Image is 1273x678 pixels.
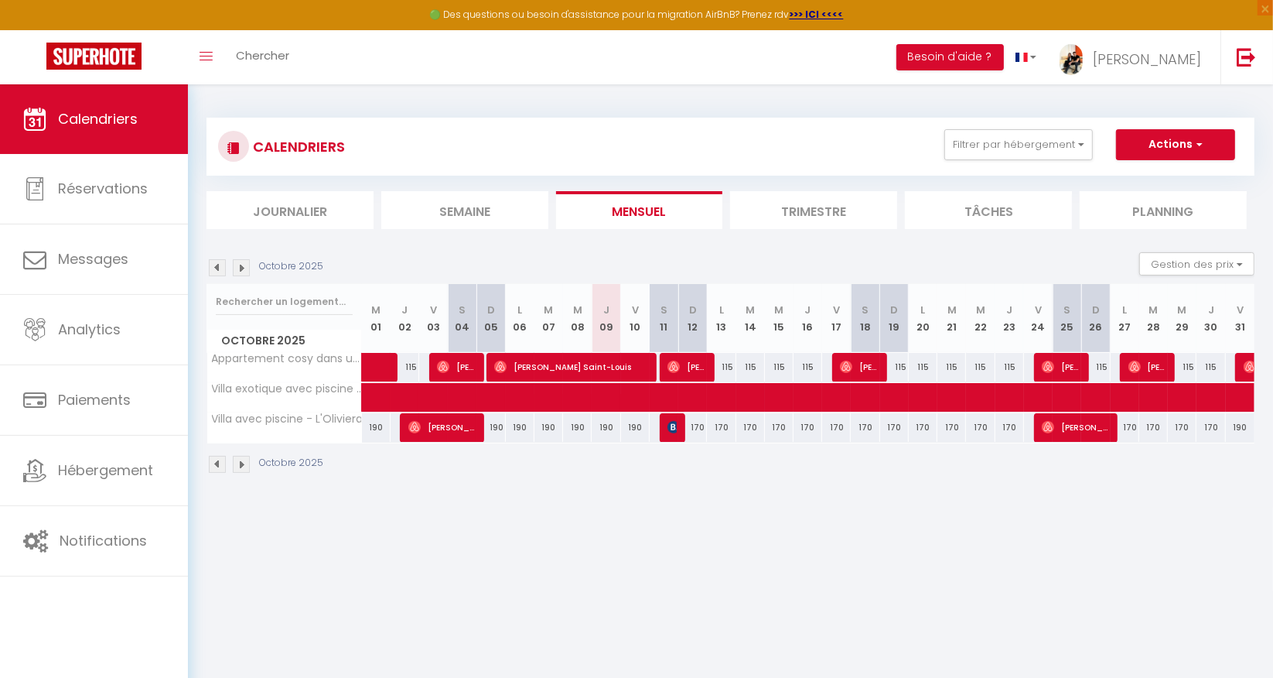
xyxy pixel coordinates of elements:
div: 190 [506,413,534,442]
abbr: V [632,303,639,317]
div: 115 [937,353,966,382]
span: Chercher [236,47,289,63]
div: 170 [966,413,995,442]
th: 25 [1053,284,1081,353]
th: 28 [1139,284,1168,353]
th: 29 [1168,284,1196,353]
th: 31 [1226,284,1254,353]
th: 24 [1024,284,1053,353]
img: Super Booking [46,43,142,70]
div: 190 [621,413,650,442]
th: 11 [650,284,678,353]
th: 01 [362,284,391,353]
abbr: J [1208,303,1214,317]
th: 23 [995,284,1024,353]
div: 170 [1111,413,1139,442]
th: 02 [391,284,419,353]
div: 190 [476,413,505,442]
div: 170 [707,413,735,442]
span: [PERSON_NAME] [1093,50,1201,69]
abbr: M [573,303,582,317]
abbr: D [1092,303,1100,317]
abbr: D [689,303,697,317]
span: [PERSON_NAME] [408,413,475,442]
abbr: J [401,303,408,317]
abbr: S [660,303,667,317]
th: 14 [736,284,765,353]
div: 190 [534,413,563,442]
span: [PERSON_NAME] [437,352,475,382]
span: Paiements [58,390,131,409]
abbr: L [517,303,522,317]
th: 05 [476,284,505,353]
button: Gestion des prix [1139,252,1254,276]
span: Villa avec piscine - L'Oliviera [210,413,363,425]
div: 115 [1196,353,1225,382]
div: 190 [592,413,620,442]
th: 20 [909,284,937,353]
div: 170 [678,413,707,442]
abbr: D [487,303,495,317]
th: 03 [419,284,448,353]
div: 170 [1196,413,1225,442]
span: [PERSON_NAME] [667,352,705,382]
input: Rechercher un logement... [216,288,353,316]
abbr: V [833,303,840,317]
a: >>> ICI <<<< [790,8,844,21]
div: 170 [851,413,879,442]
span: Hébergement [58,461,153,480]
div: 190 [563,413,592,442]
a: Chercher [224,30,301,84]
abbr: L [921,303,926,317]
abbr: V [1237,303,1244,317]
li: Mensuel [556,191,723,229]
div: 190 [1226,413,1254,442]
th: 30 [1196,284,1225,353]
a: ... [PERSON_NAME] [1048,30,1220,84]
li: Trimestre [730,191,897,229]
abbr: S [1063,303,1070,317]
div: 170 [909,413,937,442]
span: Appartement cosy dans une ambiance jungle [210,353,364,365]
p: Octobre 2025 [259,259,323,274]
abbr: M [1178,303,1187,317]
abbr: M [1148,303,1158,317]
div: 115 [793,353,822,382]
div: 115 [995,353,1024,382]
div: 190 [362,413,391,442]
div: 115 [880,353,909,382]
abbr: J [805,303,811,317]
th: 09 [592,284,620,353]
abbr: M [976,303,985,317]
th: 08 [563,284,592,353]
img: logout [1237,47,1256,67]
th: 16 [793,284,822,353]
th: 26 [1081,284,1110,353]
th: 12 [678,284,707,353]
span: Réservations [58,179,148,198]
th: 18 [851,284,879,353]
abbr: S [862,303,869,317]
abbr: D [890,303,898,317]
div: 170 [937,413,966,442]
div: 170 [995,413,1024,442]
div: 170 [793,413,822,442]
abbr: V [1035,303,1042,317]
img: ... [1060,44,1083,75]
li: Semaine [381,191,548,229]
th: 19 [880,284,909,353]
abbr: S [459,303,466,317]
span: [PERSON_NAME] Saint-Louis [494,352,647,382]
button: Besoin d'aide ? [896,44,1004,70]
span: [PERSON_NAME] [667,413,677,442]
th: 04 [448,284,476,353]
div: 170 [736,413,765,442]
span: Villa exotique avec piscine - [PERSON_NAME] [210,383,364,395]
p: Octobre 2025 [259,456,323,471]
div: 115 [966,353,995,382]
div: 115 [736,353,765,382]
div: 170 [822,413,851,442]
div: 170 [765,413,793,442]
li: Journalier [206,191,374,229]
